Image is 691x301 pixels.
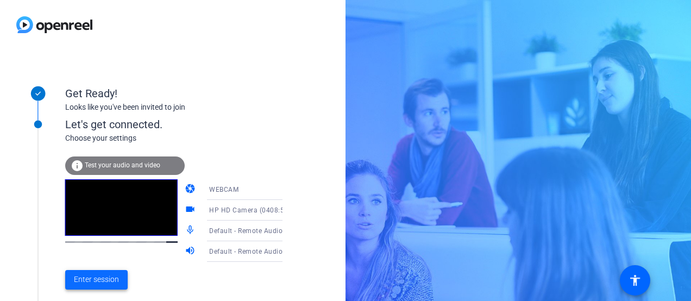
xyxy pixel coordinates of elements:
[185,204,198,217] mat-icon: videocam
[74,274,119,285] span: Enter session
[209,248,282,255] span: Default - Remote Audio
[185,245,198,258] mat-icon: volume_up
[185,224,198,237] mat-icon: mic_none
[209,205,337,214] span: HP HD Camera (0408:5374) (redirected)
[65,102,282,113] div: Looks like you've been invited to join
[65,116,305,133] div: Let's get connected.
[65,85,282,102] div: Get Ready!
[85,161,160,169] span: Test your audio and video
[629,274,642,287] mat-icon: accessibility
[65,270,128,290] button: Enter session
[185,183,198,196] mat-icon: camera
[209,227,282,235] span: Default - Remote Audio
[71,159,84,172] mat-icon: info
[209,186,238,193] span: WEBCAM
[65,133,305,144] div: Choose your settings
